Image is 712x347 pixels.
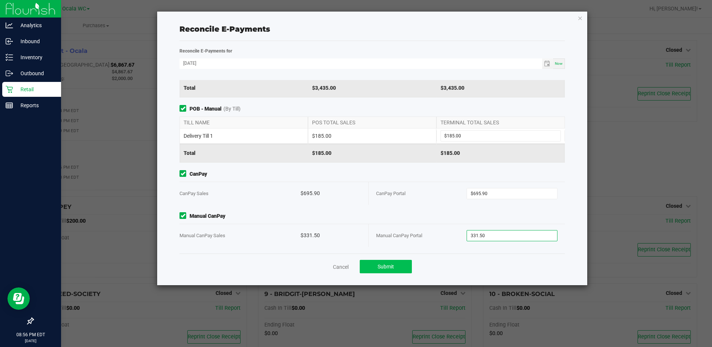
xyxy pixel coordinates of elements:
[179,191,209,196] span: CanPay Sales
[7,287,30,310] iframe: Resource center
[436,144,565,162] div: $185.00
[360,260,412,273] button: Submit
[179,58,542,68] input: Date
[179,79,308,97] div: Total
[555,61,563,66] span: Now
[333,263,349,271] a: Cancel
[3,331,58,338] p: 08:56 PM EDT
[6,38,13,45] inline-svg: Inbound
[3,338,58,344] p: [DATE]
[190,170,207,178] strong: CanPay
[13,85,58,94] p: Retail
[542,58,553,69] span: Toggle calendar
[308,117,436,128] div: POS TOTAL SALES
[13,37,58,46] p: Inbound
[6,22,13,29] inline-svg: Analytics
[223,105,241,113] span: (By Till)
[308,79,436,97] div: $3,435.00
[301,224,361,247] div: $331.50
[179,170,190,178] form-toggle: Include in reconciliation
[179,23,565,35] div: Reconcile E-Payments
[179,212,190,220] form-toggle: Include in reconciliation
[308,128,436,143] div: $185.00
[13,101,58,110] p: Reports
[436,117,565,128] div: TERMINAL TOTAL SALES
[13,69,58,78] p: Outbound
[376,191,406,196] span: CanPay Portal
[179,117,308,128] div: TILL NAME
[190,105,222,113] strong: POB - Manual
[179,144,308,162] div: Total
[6,70,13,77] inline-svg: Outbound
[179,128,308,143] div: Delivery Till 1
[301,182,361,205] div: $695.90
[190,212,225,220] strong: Manual CanPay
[179,48,232,54] strong: Reconcile E-Payments for
[179,105,190,113] form-toggle: Include in reconciliation
[6,54,13,61] inline-svg: Inventory
[6,86,13,93] inline-svg: Retail
[376,233,422,238] span: Manual CanPay Portal
[6,102,13,109] inline-svg: Reports
[436,79,565,97] div: $3,435.00
[13,53,58,62] p: Inventory
[179,233,225,238] span: Manual CanPay Sales
[13,21,58,30] p: Analytics
[378,264,394,270] span: Submit
[308,144,436,162] div: $185.00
